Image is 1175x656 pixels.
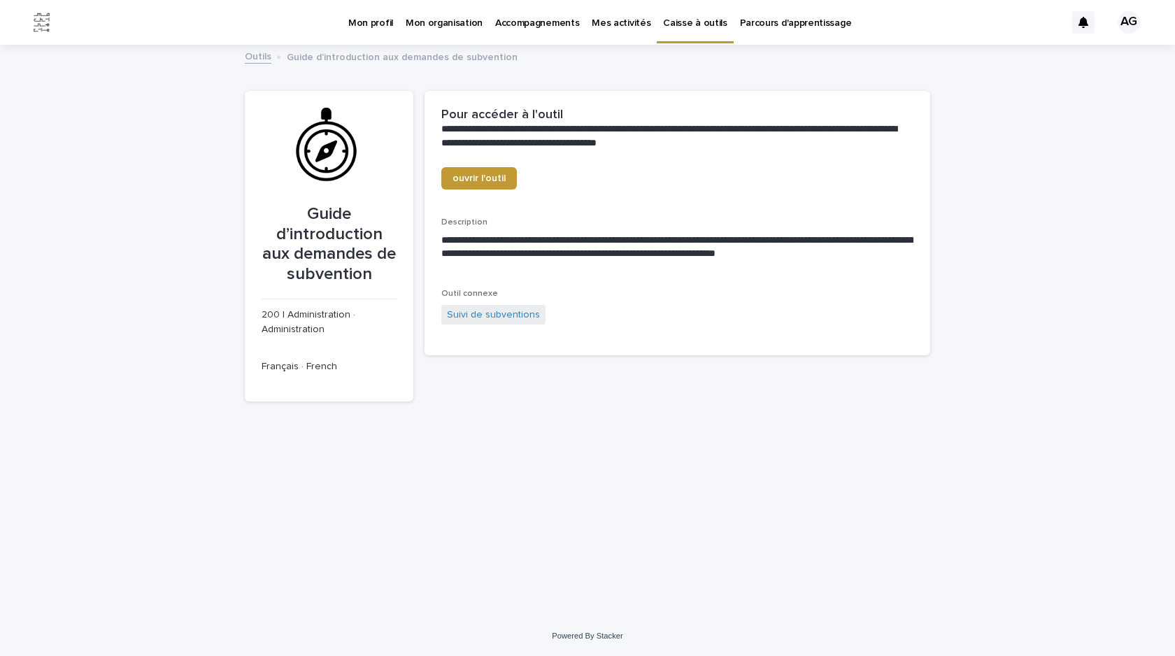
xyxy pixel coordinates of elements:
[447,308,540,322] a: Suivi de subventions
[262,359,397,374] p: Français · French
[441,167,517,190] a: ouvrir l'outil
[287,48,518,64] p: Guide d’introduction aux demandes de subvention
[1118,11,1140,34] div: AG
[262,204,397,285] p: Guide d’introduction aux demandes de subvention
[441,290,498,298] span: Outil connexe
[453,173,506,183] span: ouvrir l'outil
[441,108,563,123] h2: Pour accéder à l'outil
[441,218,487,227] span: Description
[262,308,397,337] p: 200 | Administration · Administration
[28,8,56,36] img: Jx8JiDZqSLW7pnA6nIo1
[245,48,271,64] a: Outils
[552,632,622,640] a: Powered By Stacker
